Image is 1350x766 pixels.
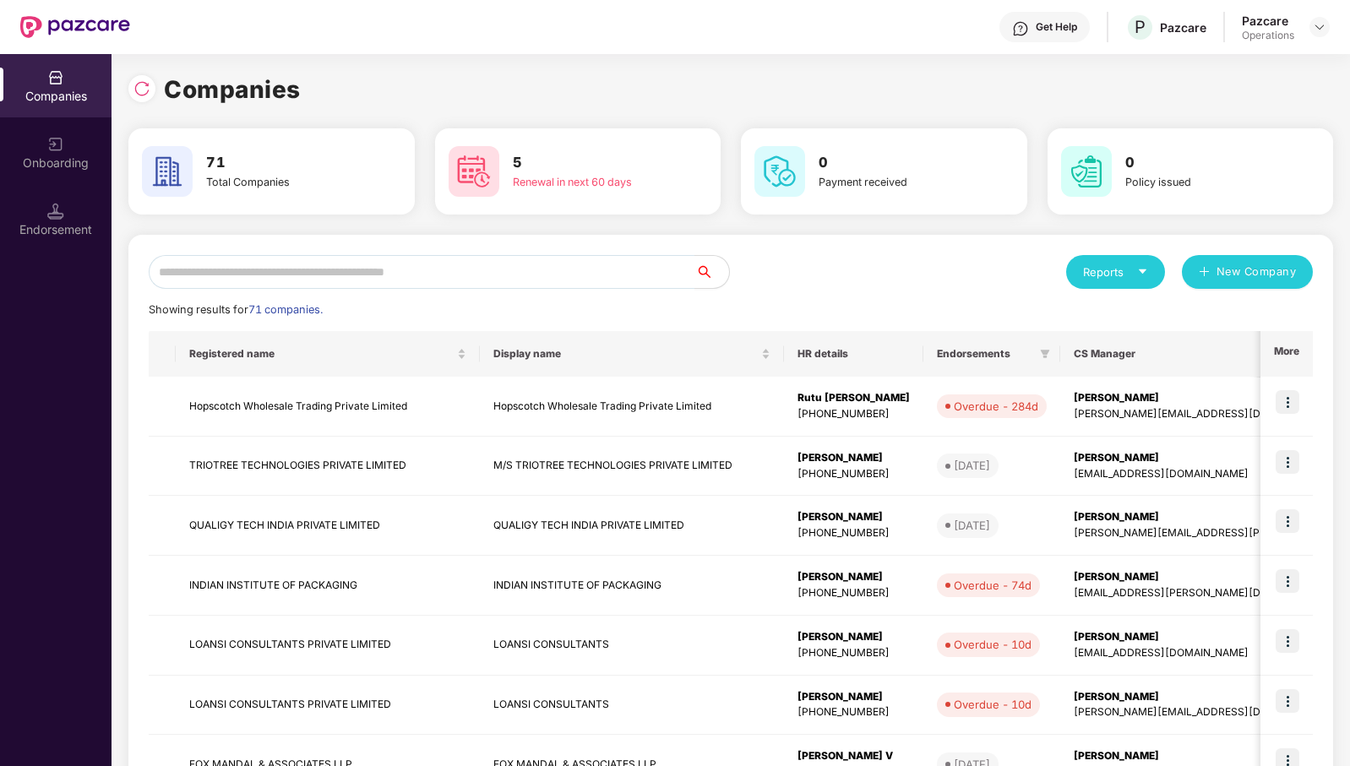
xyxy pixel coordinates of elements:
[754,146,805,197] img: svg+xml;base64,PHN2ZyB4bWxucz0iaHR0cDovL3d3dy53My5vcmcvMjAwMC9zdmciIHdpZHRoPSI2MCIgaGVpZ2h0PSI2MC...
[449,146,499,197] img: svg+xml;base64,PHN2ZyB4bWxucz0iaHR0cDovL3d3dy53My5vcmcvMjAwMC9zdmciIHdpZHRoPSI2MCIgaGVpZ2h0PSI2MC...
[1125,152,1271,174] h3: 0
[206,174,351,191] div: Total Companies
[797,585,910,601] div: [PHONE_NUMBER]
[513,152,658,174] h3: 5
[1199,266,1210,280] span: plus
[694,265,729,279] span: search
[1036,20,1077,34] div: Get Help
[176,556,480,616] td: INDIAN INSTITUTE OF PACKAGING
[1242,13,1294,29] div: Pazcare
[164,71,301,108] h1: Companies
[797,525,910,541] div: [PHONE_NUMBER]
[1217,263,1297,280] span: New Company
[1242,29,1294,42] div: Operations
[784,331,923,377] th: HR details
[1276,689,1299,713] img: icon
[1276,569,1299,593] img: icon
[954,577,1032,594] div: Overdue - 74d
[133,80,150,97] img: svg+xml;base64,PHN2ZyBpZD0iUmVsb2FkLTMyeDMyIiB4bWxucz0iaHR0cDovL3d3dy53My5vcmcvMjAwMC9zdmciIHdpZH...
[1276,450,1299,474] img: icon
[1260,331,1313,377] th: More
[1313,20,1326,34] img: svg+xml;base64,PHN2ZyBpZD0iRHJvcGRvd24tMzJ4MzIiIHhtbG5zPSJodHRwOi8vd3d3LnczLm9yZy8yMDAwL3N2ZyIgd2...
[47,136,64,153] img: svg+xml;base64,PHN2ZyB3aWR0aD0iMjAiIGhlaWdodD0iMjAiIHZpZXdCb3g9IjAgMCAyMCAyMCIgZmlsbD0ibm9uZSIgeG...
[797,406,910,422] div: [PHONE_NUMBER]
[1276,390,1299,414] img: icon
[1040,349,1050,359] span: filter
[797,748,910,764] div: [PERSON_NAME] V
[1083,263,1148,280] div: Reports
[954,636,1032,653] div: Overdue - 10d
[694,255,730,289] button: search
[176,437,480,497] td: TRIOTREE TECHNOLOGIES PRIVATE LIMITED
[480,676,784,736] td: LOANSI CONSULTANTS
[797,645,910,661] div: [PHONE_NUMBER]
[176,377,480,437] td: Hopscotch Wholesale Trading Private Limited
[176,331,480,377] th: Registered name
[142,146,193,197] img: svg+xml;base64,PHN2ZyB4bWxucz0iaHR0cDovL3d3dy53My5vcmcvMjAwMC9zdmciIHdpZHRoPSI2MCIgaGVpZ2h0PSI2MC...
[1160,19,1206,35] div: Pazcare
[248,303,323,316] span: 71 companies.
[954,398,1038,415] div: Overdue - 284d
[47,203,64,220] img: svg+xml;base64,PHN2ZyB3aWR0aD0iMTQuNSIgaGVpZ2h0PSIxNC41IiB2aWV3Qm94PSIwIDAgMTYgMTYiIGZpbGw9Im5vbm...
[149,303,323,316] span: Showing results for
[47,69,64,86] img: svg+xml;base64,PHN2ZyBpZD0iQ29tcGFuaWVzIiB4bWxucz0iaHR0cDovL3d3dy53My5vcmcvMjAwMC9zdmciIHdpZHRoPS...
[480,496,784,556] td: QUALIGY TECH INDIA PRIVATE LIMITED
[797,390,910,406] div: Rutu [PERSON_NAME]
[797,629,910,645] div: [PERSON_NAME]
[954,517,990,534] div: [DATE]
[819,174,964,191] div: Payment received
[480,437,784,497] td: M/S TRIOTREE TECHNOLOGIES PRIVATE LIMITED
[206,152,351,174] h3: 71
[954,696,1032,713] div: Overdue - 10d
[480,616,784,676] td: LOANSI CONSULTANTS
[1182,255,1313,289] button: plusNew Company
[176,616,480,676] td: LOANSI CONSULTANTS PRIVATE LIMITED
[937,347,1033,361] span: Endorsements
[1012,20,1029,37] img: svg+xml;base64,PHN2ZyBpZD0iSGVscC0zMngzMiIgeG1sbnM9Imh0dHA6Ly93d3cudzMub3JnLzIwMDAvc3ZnIiB3aWR0aD...
[480,377,784,437] td: Hopscotch Wholesale Trading Private Limited
[189,347,454,361] span: Registered name
[20,16,130,38] img: New Pazcare Logo
[1037,344,1053,364] span: filter
[480,331,784,377] th: Display name
[1061,146,1112,197] img: svg+xml;base64,PHN2ZyB4bWxucz0iaHR0cDovL3d3dy53My5vcmcvMjAwMC9zdmciIHdpZHRoPSI2MCIgaGVpZ2h0PSI2MC...
[797,689,910,705] div: [PERSON_NAME]
[176,676,480,736] td: LOANSI CONSULTANTS PRIVATE LIMITED
[1276,629,1299,653] img: icon
[797,509,910,525] div: [PERSON_NAME]
[513,174,658,191] div: Renewal in next 60 days
[480,556,784,616] td: INDIAN INSTITUTE OF PACKAGING
[954,457,990,474] div: [DATE]
[1276,509,1299,533] img: icon
[819,152,964,174] h3: 0
[797,466,910,482] div: [PHONE_NUMBER]
[797,704,910,720] div: [PHONE_NUMBER]
[1125,174,1271,191] div: Policy issued
[1135,17,1146,37] span: P
[797,569,910,585] div: [PERSON_NAME]
[797,450,910,466] div: [PERSON_NAME]
[1137,266,1148,277] span: caret-down
[493,347,758,361] span: Display name
[176,496,480,556] td: QUALIGY TECH INDIA PRIVATE LIMITED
